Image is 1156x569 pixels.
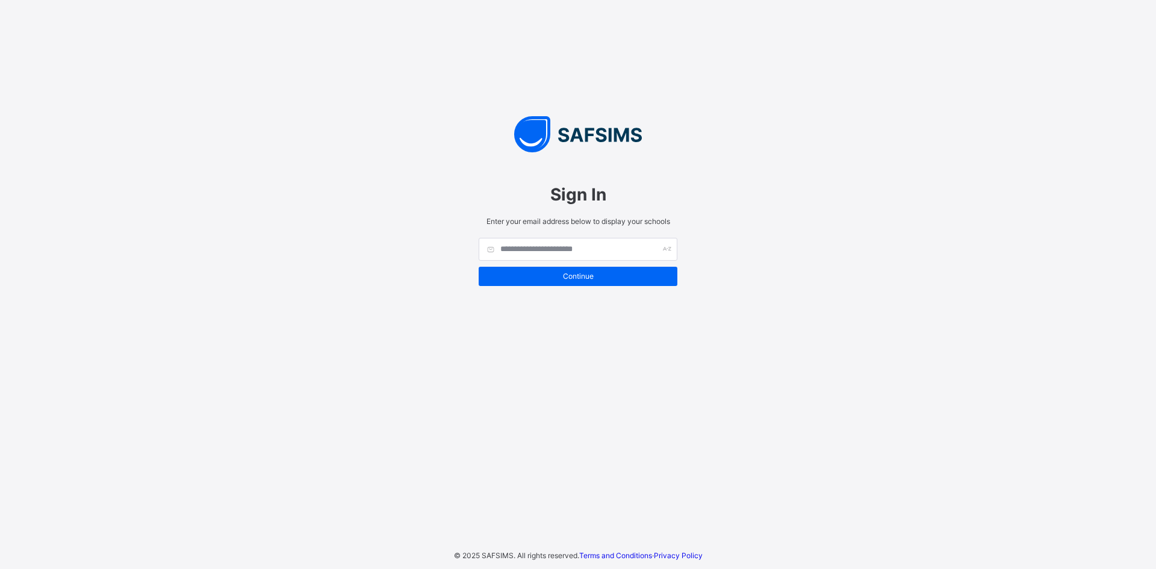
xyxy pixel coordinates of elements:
[479,217,677,226] span: Enter your email address below to display your schools
[454,551,579,560] span: © 2025 SAFSIMS. All rights reserved.
[579,551,652,560] a: Terms and Conditions
[488,272,668,281] span: Continue
[654,551,703,560] a: Privacy Policy
[579,551,703,560] span: ·
[479,184,677,205] span: Sign In
[467,116,689,152] img: SAFSIMS Logo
